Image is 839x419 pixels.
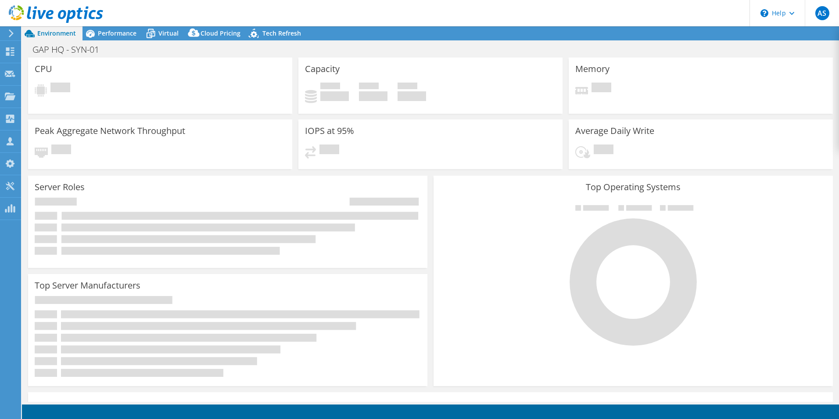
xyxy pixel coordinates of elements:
[35,281,140,290] h3: Top Server Manufacturers
[398,83,417,91] span: Total
[35,64,52,74] h3: CPU
[201,29,240,37] span: Cloud Pricing
[50,83,70,94] span: Pending
[440,182,826,192] h3: Top Operating Systems
[320,83,340,91] span: Used
[29,45,113,54] h1: GAP HQ - SYN-01
[37,29,76,37] span: Environment
[319,144,339,156] span: Pending
[305,64,340,74] h3: Capacity
[262,29,301,37] span: Tech Refresh
[51,144,71,156] span: Pending
[359,91,387,101] h4: 0 GiB
[815,6,829,20] span: AS
[158,29,179,37] span: Virtual
[575,126,654,136] h3: Average Daily Write
[35,182,85,192] h3: Server Roles
[592,83,611,94] span: Pending
[398,91,426,101] h4: 0 GiB
[305,126,354,136] h3: IOPS at 95%
[594,144,613,156] span: Pending
[320,91,349,101] h4: 0 GiB
[35,126,185,136] h3: Peak Aggregate Network Throughput
[575,64,610,74] h3: Memory
[359,83,379,91] span: Free
[98,29,136,37] span: Performance
[760,9,768,17] svg: \n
